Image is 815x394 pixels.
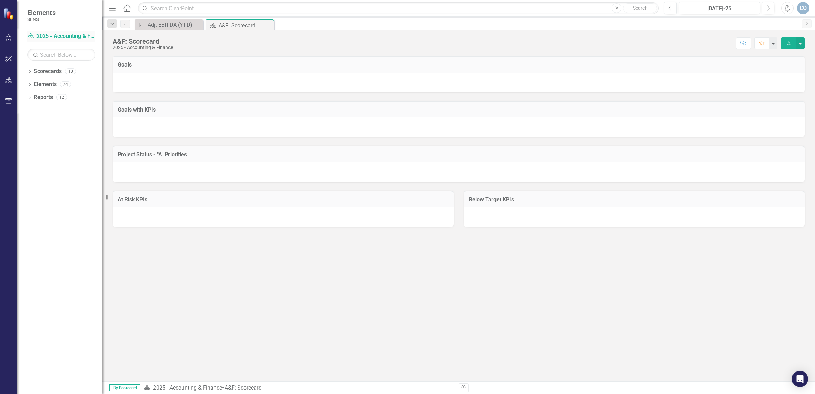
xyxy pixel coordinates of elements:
[34,93,53,101] a: Reports
[118,151,800,158] h3: Project Status - "A" Priorities
[633,5,648,11] span: Search
[65,69,76,74] div: 10
[113,45,173,50] div: 2025 - Accounting & Finance
[118,62,800,68] h3: Goals
[136,20,201,29] a: Adj. EBITDA (YTD)
[56,94,67,100] div: 12
[679,2,760,14] button: [DATE]-25
[225,384,262,391] div: A&F: Scorecard
[60,82,71,87] div: 74
[623,3,657,13] button: Search
[27,49,95,61] input: Search Below...
[144,384,454,392] div: »
[138,2,659,14] input: Search ClearPoint...
[153,384,222,391] a: 2025 - Accounting & Finance
[34,68,62,75] a: Scorecards
[34,81,57,88] a: Elements
[27,17,56,22] small: SENS
[113,38,173,45] div: A&F: Scorecard
[27,32,95,40] a: 2025 - Accounting & Finance
[118,107,800,113] h3: Goals with KPIs
[792,371,808,387] div: Open Intercom Messenger
[797,2,809,14] button: CO
[27,9,56,17] span: Elements
[148,20,201,29] div: Adj. EBITDA (YTD)
[118,196,448,203] h3: At Risk KPIs
[3,7,16,20] img: ClearPoint Strategy
[681,4,758,13] div: [DATE]-25
[469,196,800,203] h3: Below Target KPIs
[109,384,140,391] span: By Scorecard
[219,21,272,30] div: A&F: Scorecard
